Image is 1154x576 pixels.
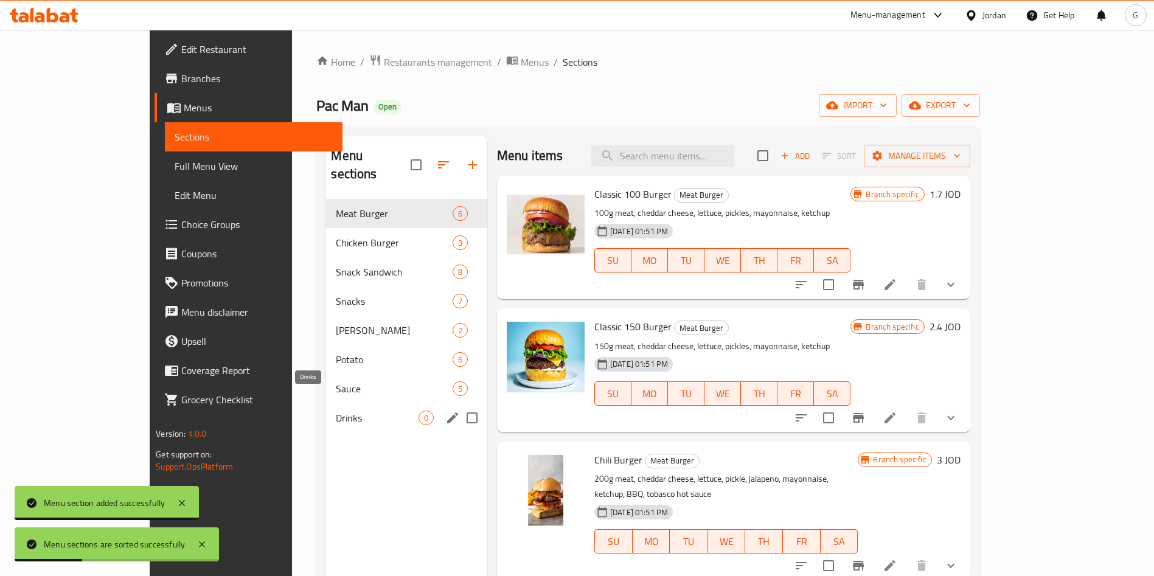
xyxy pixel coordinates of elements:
button: Add section [458,150,487,179]
button: TH [745,529,783,553]
a: Upsell [155,327,342,356]
span: Restaurants management [384,55,492,69]
a: Edit menu item [883,558,897,573]
span: Pac Man [316,92,369,119]
span: TH [750,533,778,550]
button: import [819,94,897,117]
a: Support.OpsPlatform [156,459,233,474]
svg: Show Choices [944,277,958,292]
div: Meat Burger [674,321,729,335]
span: MO [636,385,663,403]
p: 200g meat, cheddar cheese, lettuce, pickle, jalapeno, mayonnaise, ketchup, BBQ, tobasco hot sauce [594,471,858,502]
button: TH [741,248,777,272]
span: 8 [453,266,467,278]
span: Add item [776,147,815,165]
button: SU [594,529,633,553]
a: Restaurants management [369,54,492,70]
button: export [902,94,980,117]
img: Classic 150 Burger [507,318,585,396]
button: WE [704,248,741,272]
button: FR [777,248,814,272]
span: Upsell [181,334,333,349]
span: Open [374,102,401,112]
div: Menu-management [850,8,925,23]
button: TU [668,381,704,406]
span: Branches [181,71,333,86]
li: / [360,55,364,69]
span: FR [782,252,809,269]
div: items [453,294,468,308]
li: / [554,55,558,69]
div: Snack Sandwich8 [326,257,487,286]
span: Snacks [336,294,452,308]
button: SA [821,529,858,553]
button: delete [907,403,936,432]
h2: Menu sections [331,147,411,183]
span: 6 [453,354,467,366]
a: Promotions [155,268,342,297]
span: [DATE] 01:51 PM [605,358,673,370]
div: Jordan [982,9,1006,22]
span: Menus [184,100,333,115]
button: FR [783,529,821,553]
p: 100g meat, cheddar cheese, lettuce, pickles, mayonnaise, ketchup [594,206,850,221]
span: SU [600,385,627,403]
nav: breadcrumb [316,54,979,70]
button: WE [707,529,745,553]
span: 6 [453,208,467,220]
div: [PERSON_NAME]2 [326,316,487,345]
img: Chili Burger [507,451,585,529]
span: 7 [453,296,467,307]
span: TU [673,385,700,403]
a: Menus [155,93,342,122]
div: Drinks0edit [326,403,487,432]
a: Edit menu item [883,411,897,425]
div: Snacks7 [326,286,487,316]
svg: Show Choices [944,558,958,573]
span: 1.0.0 [188,426,207,442]
span: TU [673,252,700,269]
li: / [497,55,501,69]
span: Select all sections [403,152,429,178]
span: Promotions [181,276,333,290]
span: G [1133,9,1138,22]
span: Sections [563,55,597,69]
a: Menu disclaimer [155,297,342,327]
nav: Menu sections [326,194,487,437]
div: Chicken Burger3 [326,228,487,257]
span: Potato [336,352,452,367]
input: search [591,145,734,167]
h6: 1.7 JOD [930,186,961,203]
span: WE [709,252,736,269]
span: Sort sections [429,150,458,179]
a: Edit Menu [165,181,342,210]
button: TH [741,381,777,406]
a: Choice Groups [155,210,342,239]
span: Branch specific [868,454,931,465]
div: Menu sections are sorted successfully [44,538,185,551]
button: SA [814,381,850,406]
button: TU [670,529,707,553]
button: Add [776,147,815,165]
button: SU [594,381,631,406]
span: Meat Burger [336,206,452,221]
span: import [829,98,887,113]
button: SU [594,248,631,272]
span: Meat Burger [675,188,728,202]
span: Drinks [336,411,418,425]
span: [PERSON_NAME] [336,323,452,338]
span: Select to update [816,405,841,431]
span: Grocery Checklist [181,392,333,407]
div: items [453,235,468,250]
a: Branches [155,64,342,93]
div: Menu section added successfully [44,496,165,510]
span: 5 [453,383,467,395]
span: Snack Sandwich [336,265,452,279]
span: Classic 150 Burger [594,317,672,336]
span: TU [675,533,703,550]
span: TH [746,252,773,269]
span: Manage items [874,148,961,164]
a: Coverage Report [155,356,342,385]
span: Coupons [181,246,333,261]
div: Sauce [336,381,452,396]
